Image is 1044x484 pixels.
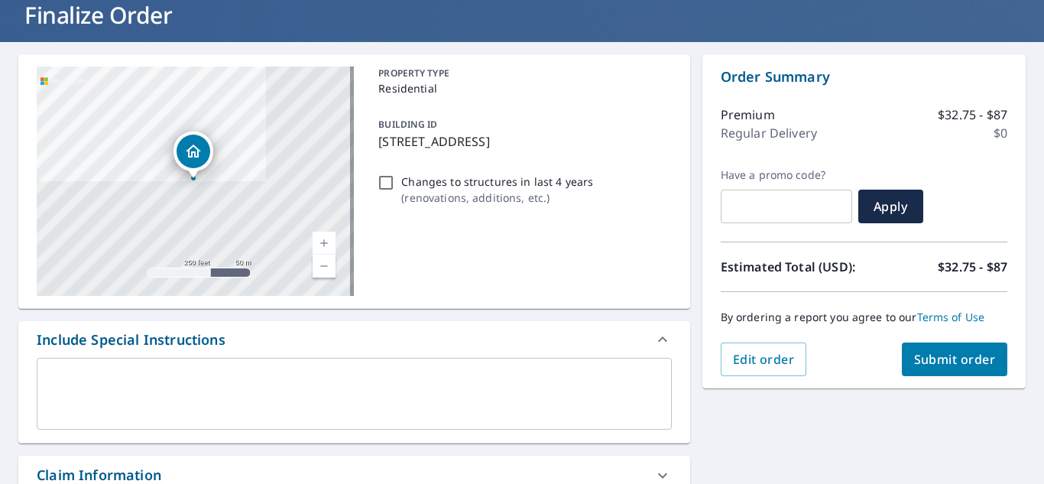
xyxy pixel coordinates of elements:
[313,232,336,255] a: Current Level 17, Zoom In
[173,132,213,179] div: Dropped pin, building 1, Residential property, 318 W Avenue C Attica, KS 67009
[721,310,1007,324] p: By ordering a report you agree to our
[313,255,336,278] a: Current Level 17, Zoom Out
[401,174,593,190] p: Changes to structures in last 4 years
[858,190,923,223] button: Apply
[902,343,1008,376] button: Submit order
[917,310,985,324] a: Terms of Use
[733,351,795,368] span: Edit order
[378,67,665,80] p: PROPERTY TYPE
[401,190,593,206] p: ( renovations, additions, etc. )
[994,124,1007,142] p: $0
[938,258,1007,276] p: $32.75 - $87
[721,258,864,276] p: Estimated Total (USD):
[938,106,1007,124] p: $32.75 - $87
[378,132,665,151] p: [STREET_ADDRESS]
[378,118,437,131] p: BUILDING ID
[18,321,690,358] div: Include Special Instructions
[378,80,665,96] p: Residential
[37,330,225,350] div: Include Special Instructions
[721,106,775,124] p: Premium
[721,343,807,376] button: Edit order
[871,198,911,215] span: Apply
[721,168,852,182] label: Have a promo code?
[721,124,817,142] p: Regular Delivery
[721,67,1007,87] p: Order Summary
[914,351,996,368] span: Submit order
